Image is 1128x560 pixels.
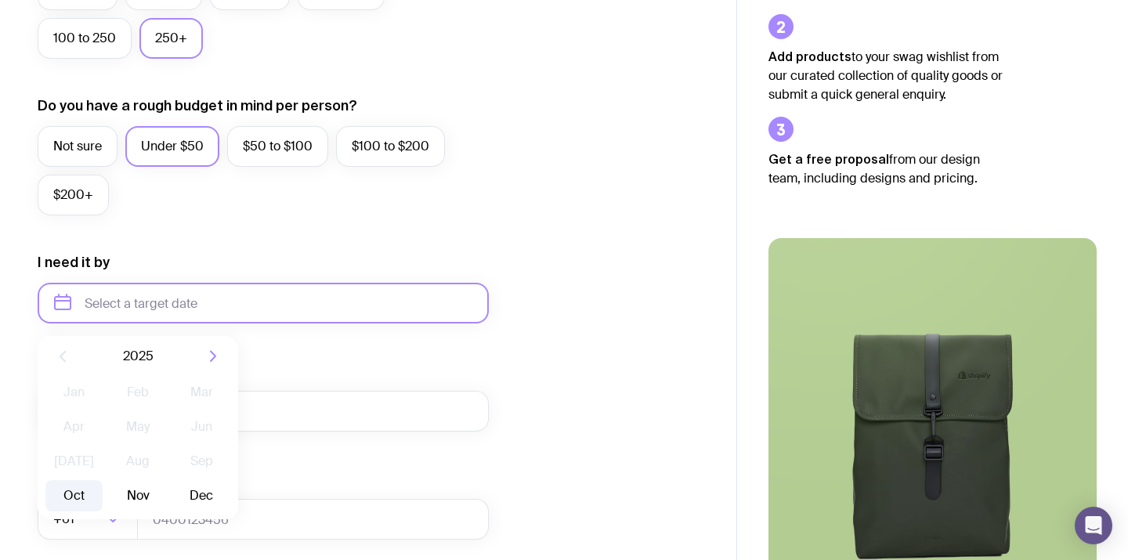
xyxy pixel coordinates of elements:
[173,411,230,443] button: Jun
[109,411,166,443] button: May
[45,446,103,477] button: [DATE]
[109,377,166,408] button: Feb
[38,96,357,115] label: Do you have a rough budget in mind per person?
[38,175,109,215] label: $200+
[109,446,166,477] button: Aug
[768,152,889,166] strong: Get a free proposal
[38,18,132,59] label: 100 to 250
[123,347,154,366] span: 2025
[38,499,138,540] div: Search for option
[137,499,489,540] input: 0400123456
[173,377,230,408] button: Mar
[38,126,117,167] label: Not sure
[227,126,328,167] label: $50 to $100
[45,377,103,408] button: Jan
[768,47,1003,104] p: to your swag wishlist from our curated collection of quality goods or submit a quick general enqu...
[38,283,489,323] input: Select a target date
[109,480,166,511] button: Nov
[768,49,851,63] strong: Add products
[45,411,103,443] button: Apr
[139,18,203,59] label: 250+
[53,499,78,540] span: +61
[38,391,489,432] input: you@email.com
[125,126,219,167] label: Under $50
[45,480,103,511] button: Oct
[768,150,1003,188] p: from our design team, including designs and pricing.
[38,253,110,272] label: I need it by
[78,499,102,540] input: Search for option
[173,446,230,477] button: Sep
[173,480,230,511] button: Dec
[336,126,445,167] label: $100 to $200
[1075,507,1112,544] div: Open Intercom Messenger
